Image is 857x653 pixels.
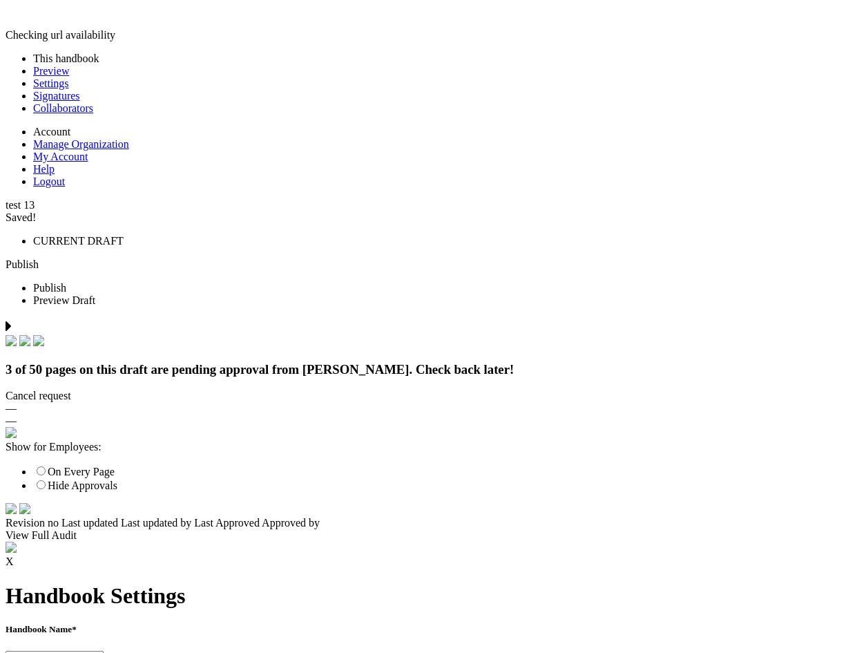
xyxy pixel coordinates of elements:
[33,90,80,102] a: Signatures
[6,390,71,401] span: Cancel request
[6,583,851,609] h1: Handbook Settings
[6,29,115,41] span: Checking url availability
[194,517,260,529] span: Last Approved
[6,529,851,542] div: View Full Audit
[79,362,514,377] span: on this draft are pending approval from [PERSON_NAME]. Check back later!
[6,402,851,415] div: —
[6,503,17,514] img: time.svg
[37,466,46,475] input: On Every Page
[121,517,191,529] span: Last updated by
[37,480,46,489] input: Hide Approvals
[6,624,851,635] h5: Handbook Name
[6,427,17,438] img: eye_approvals.svg
[33,102,93,114] a: Collaborators
[6,258,39,270] a: Publish
[33,53,851,65] li: This handbook
[19,503,30,514] img: arrow-down-white.svg
[33,294,95,306] span: Preview Draft
[33,282,66,294] span: Publish
[33,138,129,150] a: Manage Organization
[61,517,118,529] span: Last updated
[33,126,851,138] li: Account
[33,335,44,346] img: check.svg
[33,77,69,89] a: Settings
[19,335,30,346] img: check.svg
[6,556,851,568] div: X
[6,517,59,529] span: Revision no
[33,65,69,77] a: Preview
[6,441,102,453] span: Show for Employees:
[6,415,17,426] span: —
[33,480,117,491] label: Hide Approvals
[6,199,35,211] span: test 13
[6,335,17,346] img: check.svg
[33,163,55,175] a: Help
[6,362,76,377] span: 3 of 50 pages
[33,176,65,187] a: Logout
[33,151,88,162] a: My Account
[33,235,124,247] span: CURRENT DRAFT
[6,211,36,223] span: Saved!
[33,466,115,477] label: On Every Page
[262,517,320,529] span: Approved by
[6,542,17,553] img: approvals_airmason.svg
